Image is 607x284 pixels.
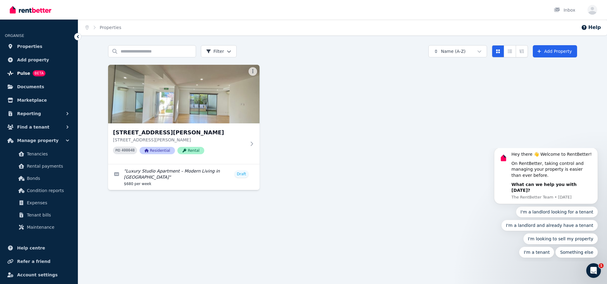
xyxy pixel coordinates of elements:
span: Add property [17,56,49,64]
a: Tenant bills [7,209,71,221]
span: Help centre [17,244,45,252]
img: RentBetter [10,5,51,14]
a: Documents [5,81,73,93]
a: Rental payments [7,160,71,172]
div: View options [492,45,528,57]
a: Condition reports [7,184,71,197]
span: Rental [177,147,204,154]
div: On RentBetter, taking control and managing your property is easier than ever before. [27,13,108,31]
button: Filter [201,45,237,57]
a: Expenses [7,197,71,209]
button: Quick reply: I'm looking to sell my property [38,85,113,96]
button: Reporting [5,107,73,120]
span: ORGANISE [5,34,24,38]
span: Rental payments [27,162,68,170]
span: Condition reports [27,187,68,194]
button: Compact list view [504,45,516,57]
span: Name (A-Z) [441,48,466,54]
a: Refer a friend [5,255,73,268]
a: Add property [5,54,73,66]
span: Properties [17,43,42,50]
span: Manage property [17,137,59,144]
button: Name (A-Z) [428,45,487,57]
span: Refer a friend [17,258,50,265]
button: Quick reply: I'm a landlord and already have a tenant [16,72,113,83]
p: [STREET_ADDRESS][PERSON_NAME] [113,137,246,143]
span: Find a tenant [17,123,49,131]
div: Message content [27,3,108,46]
a: Edit listing: Luxury Studio Apartment – Modern Living in Lilyfield [108,164,260,190]
a: 76 Justin St, Lilyfield[STREET_ADDRESS][PERSON_NAME][STREET_ADDRESS][PERSON_NAME]PID 400048Reside... [108,65,260,164]
span: Residential [140,147,175,154]
a: Tenancies [7,148,71,160]
span: BETA [33,70,45,76]
button: Help [581,24,601,31]
button: Card view [492,45,504,57]
span: Expenses [27,199,68,206]
a: Add Property [533,45,577,57]
a: Maintenance [7,221,71,233]
span: Bonds [27,175,68,182]
h3: [STREET_ADDRESS][PERSON_NAME] [113,128,246,137]
span: Pulse [17,70,30,77]
a: Help centre [5,242,73,254]
button: Find a tenant [5,121,73,133]
a: Properties [100,25,122,30]
p: Message from The RentBetter Team, sent 3d ago [27,46,108,52]
span: Tenant bills [27,211,68,219]
span: Reporting [17,110,41,117]
div: Hey there 👋 Welcome to RentBetter! [27,3,108,9]
a: PulseBETA [5,67,73,79]
button: Manage property [5,134,73,147]
button: Quick reply: I'm a landlord looking for a tenant [31,58,113,69]
button: More options [249,67,257,76]
div: Inbox [554,7,575,13]
iframe: Intercom notifications message [485,148,607,261]
span: Account settings [17,271,58,279]
span: Maintenance [27,224,68,231]
img: Profile image for The RentBetter Team [14,5,24,15]
a: Bonds [7,172,71,184]
button: Expanded list view [516,45,528,57]
button: Quick reply: I'm a tenant [34,99,69,110]
button: Quick reply: Something else [71,99,113,110]
span: 1 [599,263,604,268]
span: Marketplace [17,96,47,104]
nav: Breadcrumb [78,20,129,35]
span: Filter [206,48,224,54]
div: Quick reply options [9,58,113,110]
a: Properties [5,40,73,53]
span: Documents [17,83,44,90]
a: Marketplace [5,94,73,106]
small: PID [115,149,120,152]
span: Tenancies [27,150,68,158]
a: Account settings [5,269,73,281]
iframe: Intercom live chat [586,263,601,278]
b: What can we help you with [DATE]? [27,34,92,45]
code: 400048 [122,148,135,153]
img: 76 Justin St, Lilyfield [108,65,260,123]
